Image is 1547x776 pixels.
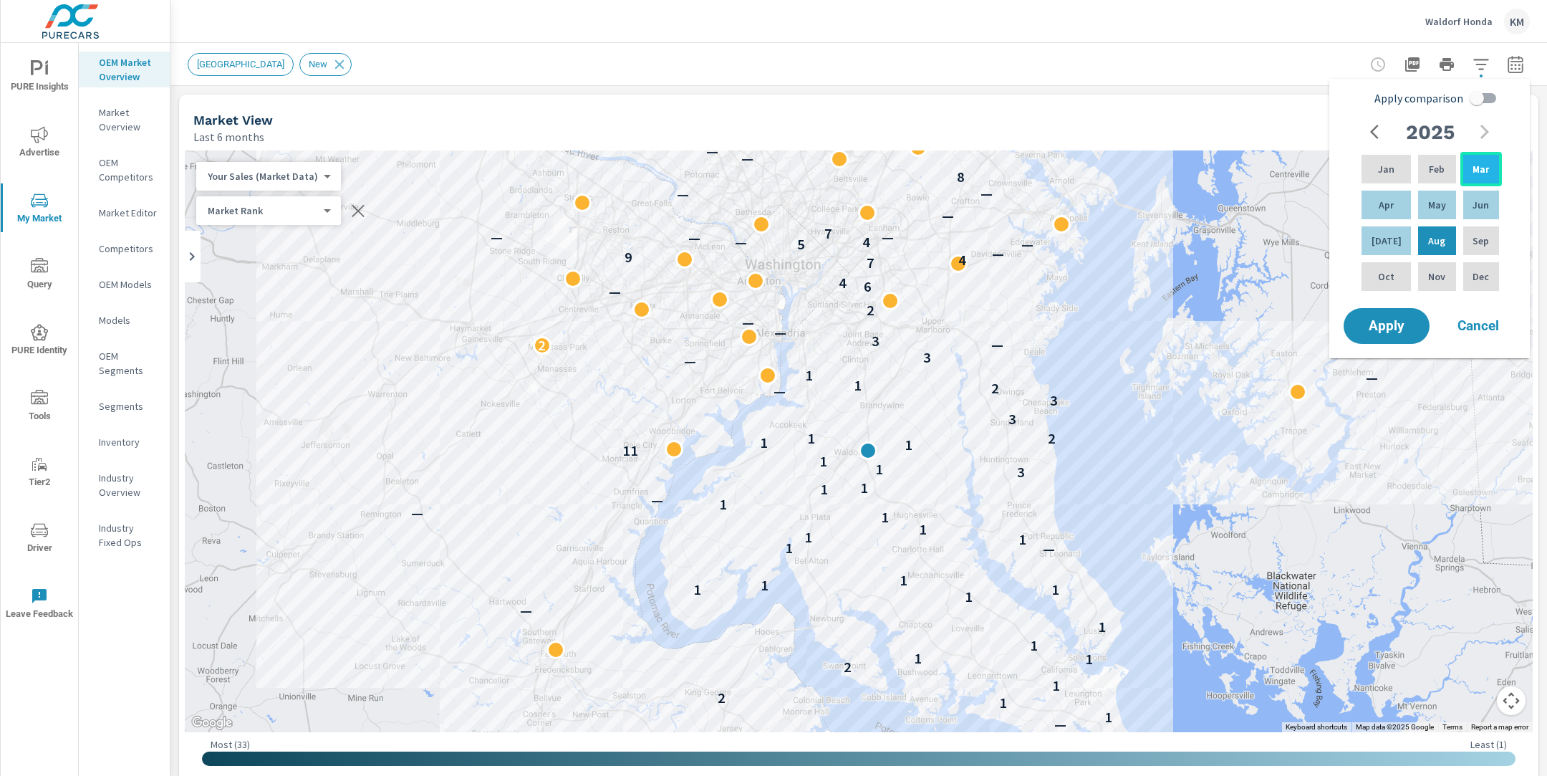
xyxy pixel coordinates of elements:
p: 3 [872,332,879,350]
p: 1 [1018,531,1026,548]
span: Cancel [1450,320,1507,332]
p: OEM Competitors [99,155,158,184]
p: Feb [1429,162,1445,176]
p: Waldorf Honda [1425,15,1493,28]
button: Map camera controls [1497,686,1526,715]
a: Terms (opens in new tab) [1442,723,1462,731]
p: — [735,234,747,251]
p: — [491,229,503,246]
p: 7 [824,225,832,242]
p: 1 [854,377,862,394]
p: 3 [923,349,931,366]
span: Leave Feedback [5,588,74,623]
p: Industry Fixed Ops [99,521,158,550]
p: — [774,324,786,341]
h2: 2025 [1406,120,1455,145]
p: Last 6 months [193,128,264,145]
span: Advertise [5,126,74,161]
div: Market Overview [79,102,170,138]
span: Map data ©2025 Google [1356,723,1434,731]
p: — [1043,540,1055,557]
button: Cancel [1435,308,1521,344]
div: Models [79,310,170,331]
div: OEM Market Overview [79,52,170,87]
div: Your Sales (Market Data) [196,170,329,183]
div: Segments [79,396,170,417]
p: 1 [805,367,813,384]
p: — [942,207,954,224]
p: 1 [785,540,793,557]
p: — [520,602,532,619]
p: — [1021,236,1033,253]
span: New [300,59,336,70]
div: Inventory [79,431,170,453]
div: nav menu [1,43,78,636]
p: 5 [797,236,805,253]
button: Apply [1344,308,1430,344]
p: OEM Market Overview [99,55,158,84]
p: Market Overview [99,105,158,134]
p: 1 [965,588,973,605]
p: 1 [881,509,889,526]
p: Oct [1378,269,1394,284]
p: 1 [999,694,1007,712]
span: PURE Identity [5,324,74,359]
p: Market Editor [99,206,158,220]
div: OEM Models [79,274,170,295]
p: — [411,504,423,521]
p: 3 [1008,411,1016,428]
button: Apply Filters [1467,50,1495,79]
p: 1 [875,461,883,478]
p: 1 [1030,637,1038,654]
span: Query [5,258,74,293]
p: 2 [844,658,852,676]
div: Industry Overview [79,467,170,503]
p: — [688,229,700,246]
p: Apr [1379,198,1394,212]
p: — [742,314,754,331]
p: — [741,150,753,167]
p: Inventory [99,435,158,449]
p: 2 [718,689,726,706]
p: 4 [958,252,966,269]
p: — [706,143,718,160]
div: OEM Segments [79,345,170,381]
p: 1 [693,581,701,598]
a: Report a map error [1471,723,1528,731]
span: Apply [1358,320,1415,332]
span: Tools [5,390,74,425]
p: Most ( 33 ) [211,738,250,751]
p: 1 [1052,677,1060,694]
p: 1 [1098,618,1106,636]
div: Market Editor [79,202,170,224]
p: OEM Segments [99,349,158,378]
span: Apply comparison [1374,90,1463,107]
p: 4 [862,234,870,251]
p: 3 [1017,464,1025,481]
p: OEM Models [99,277,158,292]
p: Jan [1378,162,1394,176]
p: — [991,336,1003,353]
p: 1 [819,453,827,470]
p: May [1428,198,1446,212]
p: 1 [807,430,815,447]
p: 1 [804,529,812,546]
p: Your Sales (Market Data) [208,170,318,183]
p: — [677,186,689,203]
button: Print Report [1432,50,1461,79]
p: 1 [905,436,912,454]
p: 1 [1051,581,1059,598]
p: Aug [1428,234,1445,248]
button: Keyboard shortcuts [1286,722,1347,732]
p: 1 [1104,709,1112,726]
div: New [299,53,352,76]
p: Segments [99,399,158,413]
a: Open this area in Google Maps (opens a new window) [188,714,236,732]
span: PURE Insights [5,60,74,95]
p: 8 [957,168,965,186]
p: — [651,492,663,509]
div: OEM Competitors [79,152,170,188]
p: — [911,725,923,742]
p: Models [99,313,158,327]
p: Least ( 1 ) [1470,738,1507,751]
